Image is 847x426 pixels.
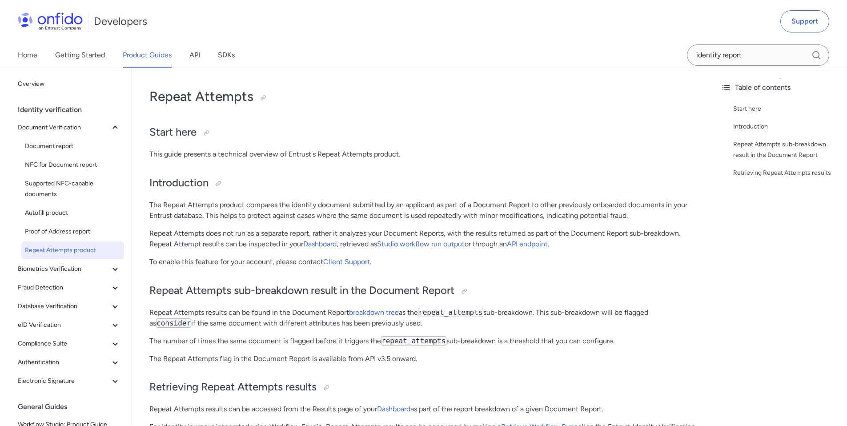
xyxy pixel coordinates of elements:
[18,301,110,312] span: Database Verification
[149,257,696,267] p: To enable this feature for your account, please contact .
[733,139,840,161] a: Repeat Attempts sub-breakdown result in the Document Report
[149,228,696,249] p: Repeat Attempts does not run as a separate report, rather it analyzes your Document Reports, with...
[21,137,124,155] a: Document report
[377,240,465,248] a: Studio workflow run output
[149,283,696,298] h2: Repeat Attempts sub-breakdown result in the Document Report
[18,79,120,89] span: Overview
[18,264,110,274] span: Biometrics Verification
[149,307,696,329] p: Repeat Attempts results can be found in the Document Report as the sub-breakdown. This sub-breakd...
[687,44,829,66] input: Onfido search input field
[25,208,120,218] span: Autofill product
[14,75,124,93] a: Overview
[721,82,840,93] div: Table of contents
[18,320,110,330] span: eID Verification
[780,10,829,32] a: Support
[18,357,110,368] span: Authentication
[21,204,124,222] a: Autofill product
[14,260,124,278] button: Biometrics Verification
[18,122,110,133] span: Document Verification
[21,175,124,203] a: Supported NFC-capable documents
[14,354,124,371] button: Authentication
[14,297,124,315] button: Database Verification
[733,121,840,132] a: Introduction
[21,223,124,241] a: Proof of Address report
[156,318,191,328] code: consider
[18,338,110,349] span: Compliance Suite
[323,257,370,266] a: Client Support
[18,101,128,119] div: Identity verification
[189,43,200,68] a: API
[733,168,840,178] a: Retrieving Repeat Attempts results
[218,43,235,68] a: SDKs
[303,240,337,248] a: Dashboard
[149,354,696,364] p: The Repeat Attempts flag in the Document Report is available from API v3.5 onward.
[149,200,696,221] p: The Repeat Attempts product compares the identity document submitted by an applicant as part of a...
[381,336,446,346] code: repeat_attempts
[14,119,124,137] button: Document Verification
[18,282,110,293] span: Fraud Detection
[55,43,105,68] a: Getting Started
[14,279,124,297] button: Fraud Detection
[418,308,483,317] code: repeat_attempts
[377,405,410,413] a: Dashboard
[14,316,124,334] button: eID Verification
[18,43,37,68] a: Home
[733,104,840,114] a: Start here
[507,240,548,248] a: API endpoint
[25,226,120,237] span: Proof of Address report
[14,372,124,390] button: Electronic Signature
[18,398,128,416] div: General Guides
[349,308,399,317] a: breakdown tree
[149,149,696,160] p: This guide presents a technical overview of Entrust's Repeat Attempts product.
[149,88,696,105] h1: Repeat Attempts
[149,176,696,191] h2: Introduction
[25,245,120,256] span: Repeat Attempts product
[25,160,120,170] span: NFC for Document report
[123,43,172,68] a: Product Guides
[149,404,696,414] p: Repeat Attempts results can be accessed from the Results page of your as part of the report break...
[149,380,696,395] h2: Retrieving Repeat Attempts results
[21,241,124,259] a: Repeat Attempts product
[25,141,120,152] span: Document report
[18,12,83,30] img: Onfido Logo
[149,336,696,346] p: The number of times the same document is flagged before it triggers the sub-breakdown is a thresh...
[14,335,124,353] button: Compliance Suite
[18,376,110,386] span: Electronic Signature
[94,14,147,28] h1: Developers
[21,156,124,174] a: NFC for Document report
[25,178,120,200] span: Supported NFC-capable documents
[149,125,696,140] h2: Start here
